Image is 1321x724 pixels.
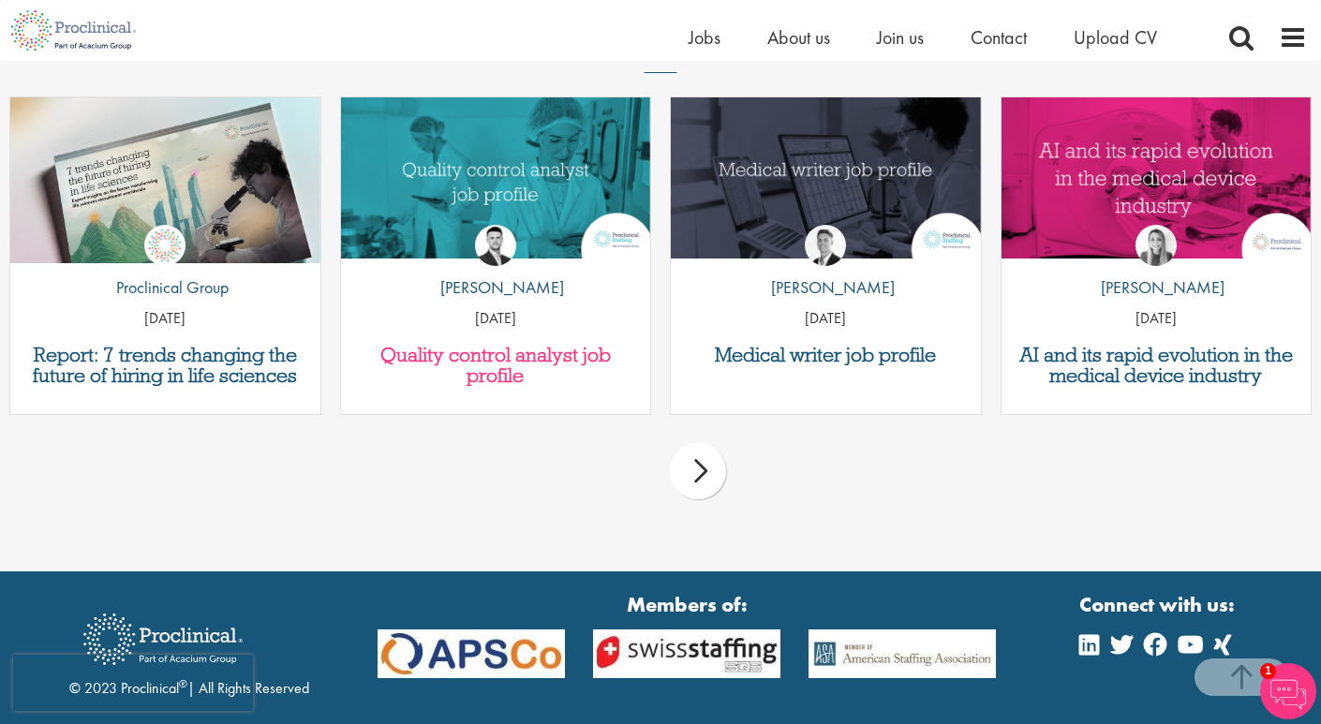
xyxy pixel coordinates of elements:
img: George Watson [805,225,846,266]
a: Report: 7 trends changing the future of hiring in life sciences [20,345,311,386]
p: [DATE] [10,308,320,330]
img: quality control analyst job profile [341,97,651,259]
div: next [670,443,726,499]
p: [PERSON_NAME] [757,275,895,300]
p: [DATE] [1002,308,1312,330]
a: George Watson [PERSON_NAME] [757,225,895,309]
a: Upload CV [1074,25,1157,50]
a: Jobs [689,25,720,50]
div: © 2023 Proclinical | All Rights Reserved [69,599,309,700]
img: Proclinical Group [144,225,186,266]
strong: Connect with us: [1079,590,1239,619]
strong: Members of: [378,590,996,619]
a: Proclinical Group Proclinical Group [102,225,229,309]
a: Joshua Godden [PERSON_NAME] [426,225,564,309]
img: Medical writer job profile [671,97,981,259]
p: Proclinical Group [102,275,229,300]
a: Quality control analyst job profile [350,345,642,386]
img: Joshua Godden [475,225,516,266]
img: Proclinical Recruitment [69,600,257,678]
a: Medical writer job profile [680,345,972,365]
p: [PERSON_NAME] [1087,275,1225,300]
a: Join us [877,25,924,50]
a: Link to a post [671,97,981,263]
img: Chatbot [1260,663,1316,719]
a: AI and its rapid evolution in the medical device industry [1011,345,1302,386]
a: Link to a post [10,97,320,263]
a: Link to a post [1002,97,1312,263]
a: About us [767,25,830,50]
p: [DATE] [341,308,651,330]
img: AI and Its Impact on the Medical Device Industry | Proclinical [1002,97,1312,259]
iframe: reCAPTCHA [13,655,253,711]
img: APSCo [364,629,579,679]
img: Proclinical: Life sciences hiring trends report 2025 [10,97,320,272]
img: APSCo [794,629,1010,679]
span: 1 [1260,663,1276,679]
p: [PERSON_NAME] [426,275,564,300]
a: Hannah Burke [PERSON_NAME] [1087,225,1225,309]
p: [DATE] [671,308,981,330]
img: Hannah Burke [1135,225,1177,266]
a: Link to a post [341,97,651,263]
img: APSCo [579,629,794,679]
a: Contact [971,25,1027,50]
